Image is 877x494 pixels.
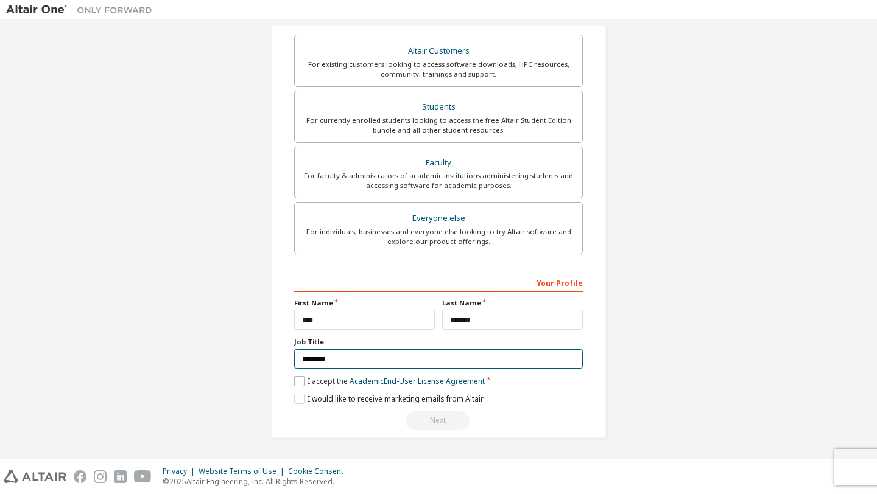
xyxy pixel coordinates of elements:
div: Students [302,99,575,116]
img: instagram.svg [94,470,107,483]
img: altair_logo.svg [4,470,66,483]
label: Last Name [442,298,583,308]
label: I accept the [294,376,485,386]
img: facebook.svg [74,470,86,483]
label: Job Title [294,337,583,347]
div: Website Terms of Use [199,467,288,476]
label: I would like to receive marketing emails from Altair [294,394,484,404]
img: youtube.svg [134,470,152,483]
div: For individuals, businesses and everyone else looking to try Altair software and explore our prod... [302,227,575,246]
p: © 2025 Altair Engineering, Inc. All Rights Reserved. [163,476,351,487]
div: Privacy [163,467,199,476]
div: Everyone else [302,210,575,227]
div: Your Profile [294,273,583,292]
img: linkedin.svg [114,470,127,483]
div: Faculty [302,155,575,172]
label: First Name [294,298,435,308]
div: For currently enrolled students looking to access the free Altair Student Edition bundle and all ... [302,116,575,135]
div: For existing customers looking to access software downloads, HPC resources, community, trainings ... [302,60,575,79]
a: Academic End-User License Agreement [350,376,485,386]
div: Cookie Consent [288,467,351,476]
div: Altair Customers [302,43,575,60]
img: Altair One [6,4,158,16]
div: Read and acccept EULA to continue [294,411,583,430]
div: For faculty & administrators of academic institutions administering students and accessing softwa... [302,171,575,190]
